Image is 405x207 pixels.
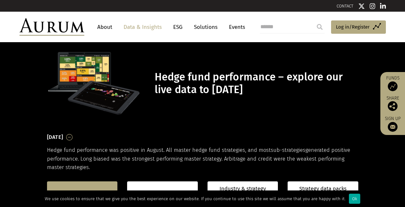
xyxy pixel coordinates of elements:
[134,189,190,198] a: Animated bubble chart
[47,132,63,142] h3: [DATE]
[349,194,360,204] div: Ok
[336,23,370,31] span: Log in/Register
[47,146,358,172] p: Hedge fund performance was positive in August. All master hedge fund strategies, and most generat...
[313,20,326,33] input: Submit
[358,3,365,9] img: Twitter icon
[120,21,165,33] a: Data & Insights
[388,122,398,132] img: Sign up to our newsletter
[19,18,84,36] img: Aurum
[388,81,398,91] img: Access Funds
[170,21,186,33] a: ESG
[384,116,402,132] a: Sign up
[191,21,221,33] a: Solutions
[337,4,353,8] a: CONTACT
[331,20,386,34] a: Log in/Register
[155,71,356,96] h1: Hedge fund performance – explore our live data to [DATE]
[226,21,245,33] a: Events
[271,147,305,153] span: sub-strategies
[370,3,375,9] img: Instagram icon
[388,101,398,111] img: Share this post
[288,181,358,205] a: Strategy data packs and performance
[94,21,115,33] a: About
[384,96,402,111] div: Share
[380,3,386,9] img: Linkedin icon
[60,189,104,198] a: Strategy treemaps
[384,75,402,91] a: Funds
[208,181,278,205] a: Industry & strategy deep dives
